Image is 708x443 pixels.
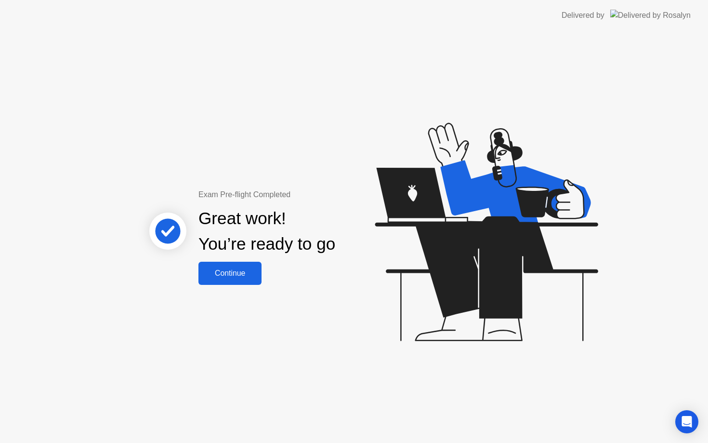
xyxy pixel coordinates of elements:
[198,262,262,285] button: Continue
[675,410,698,433] div: Open Intercom Messenger
[198,189,397,201] div: Exam Pre-flight Completed
[610,10,691,21] img: Delivered by Rosalyn
[201,269,259,278] div: Continue
[562,10,604,21] div: Delivered by
[198,206,335,257] div: Great work! You’re ready to go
